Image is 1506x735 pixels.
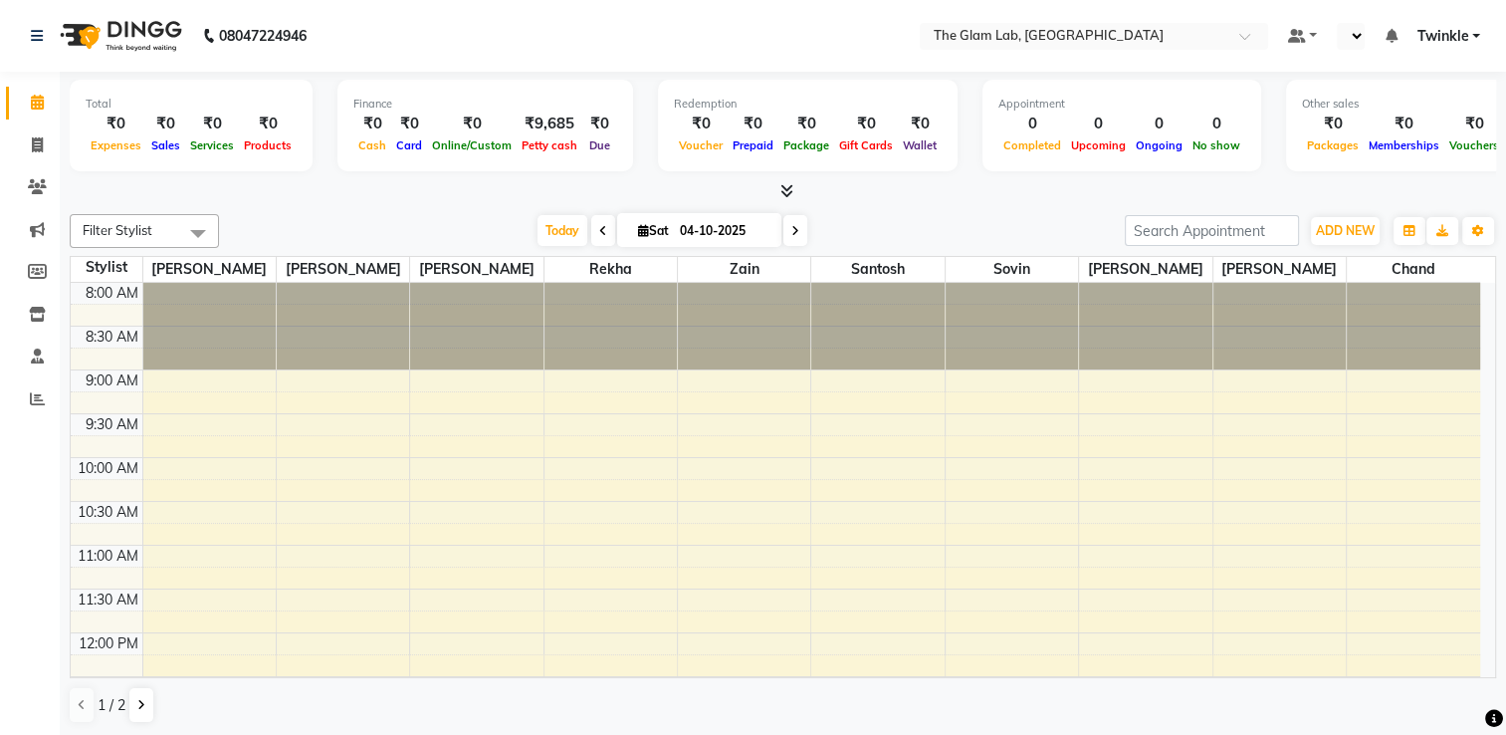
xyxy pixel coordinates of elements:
div: ₹0 [1302,113,1364,135]
input: 2025-10-04 [674,216,773,246]
span: Cash [353,138,391,152]
div: 12:30 PM [75,677,142,698]
span: Zain [678,257,810,282]
span: Online/Custom [427,138,517,152]
div: ₹0 [146,113,185,135]
div: Stylist [71,257,142,278]
div: 9:30 AM [82,414,142,435]
img: logo [51,8,187,64]
div: ₹0 [239,113,297,135]
div: ₹9,685 [517,113,582,135]
div: 10:00 AM [74,458,142,479]
span: Upcoming [1066,138,1131,152]
span: Rekha [544,257,677,282]
span: Expenses [86,138,146,152]
span: Voucher [674,138,728,152]
span: Completed [998,138,1066,152]
span: Wallet [898,138,942,152]
span: Memberships [1364,138,1444,152]
span: Card [391,138,427,152]
span: [PERSON_NAME] [410,257,542,282]
span: sovin [946,257,1078,282]
span: Twinkle [1416,26,1468,47]
div: ₹0 [728,113,778,135]
div: Appointment [998,96,1245,113]
div: 11:00 AM [74,546,142,567]
span: Due [584,138,615,152]
div: ₹0 [898,113,942,135]
div: ₹0 [86,113,146,135]
span: santosh [811,257,944,282]
span: Chand [1347,257,1480,282]
div: 0 [1066,113,1131,135]
span: Prepaid [728,138,778,152]
b: 08047224946 [219,8,307,64]
input: Search Appointment [1125,215,1299,246]
div: ₹0 [391,113,427,135]
span: Ongoing [1131,138,1187,152]
span: [PERSON_NAME] [1213,257,1346,282]
div: 10:30 AM [74,502,142,523]
span: Today [538,215,587,246]
span: Filter Stylist [83,222,152,238]
div: 0 [1131,113,1187,135]
div: Total [86,96,297,113]
div: 12:00 PM [75,633,142,654]
span: Services [185,138,239,152]
span: Package [778,138,834,152]
div: Redemption [674,96,942,113]
div: 8:00 AM [82,283,142,304]
div: 11:30 AM [74,590,142,611]
span: Vouchers [1444,138,1504,152]
div: ₹0 [427,113,517,135]
button: ADD NEW [1311,217,1380,245]
div: ₹0 [582,113,617,135]
div: ₹0 [834,113,898,135]
span: Packages [1302,138,1364,152]
div: 0 [1187,113,1245,135]
span: Petty cash [517,138,582,152]
span: [PERSON_NAME] [1079,257,1211,282]
div: 0 [998,113,1066,135]
div: ₹0 [1364,113,1444,135]
div: ₹0 [1444,113,1504,135]
div: 8:30 AM [82,327,142,348]
span: Sat [633,223,674,238]
div: 9:00 AM [82,370,142,391]
span: No show [1187,138,1245,152]
span: [PERSON_NAME] [277,257,409,282]
span: ADD NEW [1316,223,1375,238]
div: ₹0 [185,113,239,135]
div: Finance [353,96,617,113]
span: Products [239,138,297,152]
span: Gift Cards [834,138,898,152]
span: [PERSON_NAME] [143,257,276,282]
span: 1 / 2 [98,695,125,716]
div: ₹0 [778,113,834,135]
div: ₹0 [674,113,728,135]
div: ₹0 [353,113,391,135]
span: Sales [146,138,185,152]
